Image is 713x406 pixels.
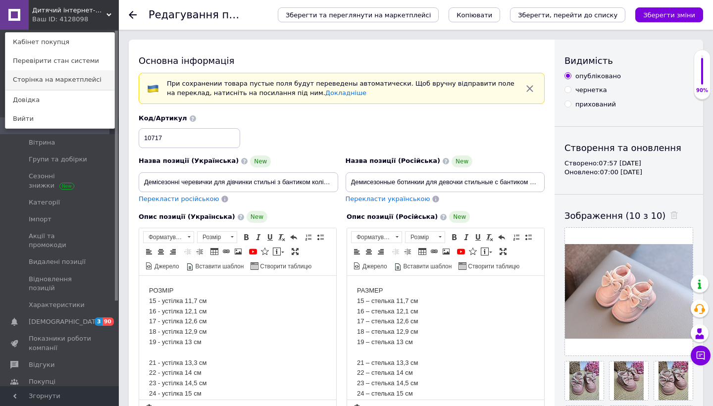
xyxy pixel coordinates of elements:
[457,260,521,271] a: Створити таблицю
[129,11,137,19] div: Повернутися назад
[290,246,301,257] a: Максимізувати
[456,246,466,257] a: Додати відео з YouTube
[346,172,545,192] input: Наприклад, H&M жіноча сукня зелена 38 розмір вечірня максі з блискітками
[264,232,275,243] a: Підкреслений (⌘+U)
[143,231,194,243] a: Форматування
[95,317,102,326] span: 3
[249,260,313,271] a: Створити таблицю
[258,262,311,271] span: Створити таблицю
[29,275,92,293] span: Відновлення позицій
[417,246,428,257] a: Таблиця
[347,276,544,400] iframe: Редактор, EF8FBFA0-A8D0-4C20-8B1E-070F5CE75AEB
[564,209,693,222] div: Зображення (10 з 10)
[460,232,471,243] a: Курсив (⌘+I)
[29,232,92,250] span: Акції та промокоди
[29,317,102,326] span: [DEMOGRAPHIC_DATA]
[467,246,478,257] a: Вставити іконку
[346,195,430,203] span: Перекласти українською
[564,142,693,154] div: Створення та оновлення
[351,231,402,243] a: Форматування
[429,246,440,257] a: Вставити/Редагувати посилання (⌘+L)
[29,138,55,147] span: Вітрина
[209,246,220,257] a: Таблиця
[250,155,271,167] span: New
[347,213,438,220] span: Опис позиції (Російська)
[139,54,545,67] div: Основна інформація
[29,198,60,207] span: Категорії
[457,11,492,19] span: Копіювати
[564,54,693,67] div: Видимість
[241,232,252,243] a: Жирний (⌘+B)
[233,246,244,257] a: Зображення
[393,260,454,271] a: Вставити шаблон
[564,168,693,177] div: Оновлено: 07:00 [DATE]
[29,360,54,369] span: Відгуки
[510,7,625,22] button: Зберегти, перейти до списку
[325,89,366,97] a: Докладніше
[139,195,219,203] span: Перекласти російською
[694,87,710,94] div: 90%
[402,246,413,257] a: Збільшити відступ
[155,246,166,257] a: По центру
[5,70,114,89] a: Сторінка на маркетплейсі
[259,246,270,257] a: Вставити іконку
[102,317,114,326] span: 90
[449,7,500,22] button: Копіювати
[511,232,522,243] a: Вставити/видалити нумерований список
[406,232,435,243] span: Розмір
[248,246,258,257] a: Додати відео з YouTube
[29,377,55,386] span: Покупці
[144,232,184,243] span: Форматування
[5,109,114,128] a: Вийти
[194,246,205,257] a: Збільшити відступ
[361,262,387,271] span: Джерело
[167,246,178,257] a: По правому краю
[144,260,181,271] a: Джерело
[182,246,193,257] a: Зменшити відступ
[466,262,519,271] span: Створити таблицю
[352,232,392,243] span: Форматування
[390,246,401,257] a: Зменшити відступ
[10,10,187,144] p: РОЗМІР 15 - устілка 11,7 см 16 - устілка 12,1 см 17 - устілка 12,6 см 18 - устілка 12,9 см 19 - у...
[352,246,362,257] a: По лівому краю
[276,232,287,243] a: Видалити форматування
[484,232,495,243] a: Видалити форматування
[194,262,244,271] span: Вставити шаблон
[139,213,235,220] span: Опис позиції (Українська)
[375,246,386,257] a: По правому краю
[498,246,509,257] a: Максимізувати
[5,91,114,109] a: Довідка
[247,211,267,223] span: New
[5,51,114,70] a: Перевірити стан системи
[29,257,86,266] span: Видалені позиції
[139,276,336,400] iframe: Редактор, 98B5B0F4-5CDD-400C-A793-E9CAA1C88301
[29,301,85,309] span: Характеристики
[29,155,87,164] span: Групи та добірки
[32,6,106,15] span: Дитячий інтернет-магазин "Аіша"
[303,232,314,243] a: Вставити/видалити нумерований список
[441,246,452,257] a: Зображення
[271,246,286,257] a: Вставити повідомлення
[643,11,695,19] i: Зберегти зміни
[691,346,711,365] button: Чат з покупцем
[29,172,92,190] span: Сезонні знижки
[147,83,159,95] img: :flag-ua:
[198,232,227,243] span: Розмір
[479,246,494,257] a: Вставити повідомлення
[405,231,445,243] a: Розмір
[197,231,237,243] a: Розмір
[29,334,92,352] span: Показники роботи компанії
[144,246,154,257] a: По лівому краю
[288,232,299,243] a: Повернути (⌘+Z)
[575,86,607,95] div: чернетка
[10,10,187,134] p: РАЗМЕР 15 – стелька 11,7 см 16 – стелька 12,1 см 17 – стелька 12,6 см 18 – стелька 12,9 см 19 – с...
[575,72,621,81] div: опубліковано
[472,232,483,243] a: Підкреслений (⌘+U)
[449,232,459,243] a: Жирний (⌘+B)
[221,246,232,257] a: Вставити/Редагувати посилання (⌘+L)
[694,50,711,100] div: 90% Якість заповнення
[452,155,472,167] span: New
[185,260,246,271] a: Вставити шаблон
[564,159,693,168] div: Створено: 07:57 [DATE]
[139,157,239,164] span: Назва позиції (Українська)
